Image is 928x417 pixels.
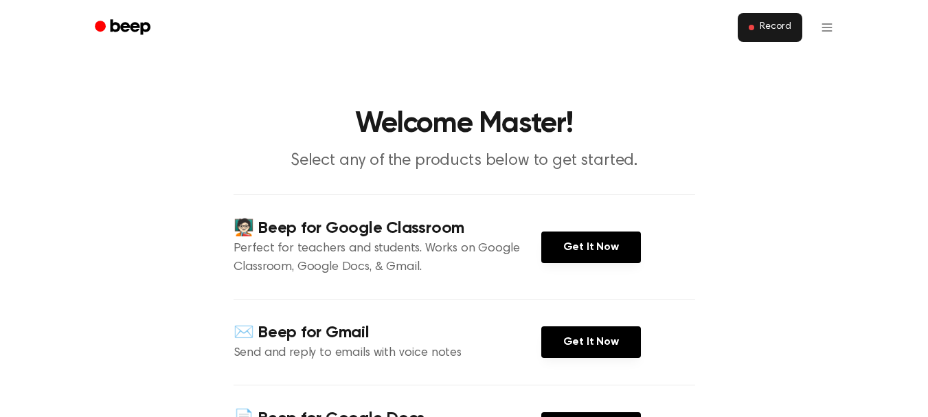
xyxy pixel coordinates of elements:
[234,322,541,344] h4: ✉️ Beep for Gmail
[234,240,541,277] p: Perfect for teachers and students. Works on Google Classroom, Google Docs, & Gmail.
[234,217,541,240] h4: 🧑🏻‍🏫 Beep for Google Classroom
[113,110,816,139] h1: Welcome Master!
[234,344,541,363] p: Send and reply to emails with voice notes
[201,150,728,172] p: Select any of the products below to get started.
[541,326,641,358] a: Get It Now
[85,14,163,41] a: Beep
[760,21,791,34] span: Record
[541,232,641,263] a: Get It Now
[811,11,844,44] button: Open menu
[738,13,802,42] button: Record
